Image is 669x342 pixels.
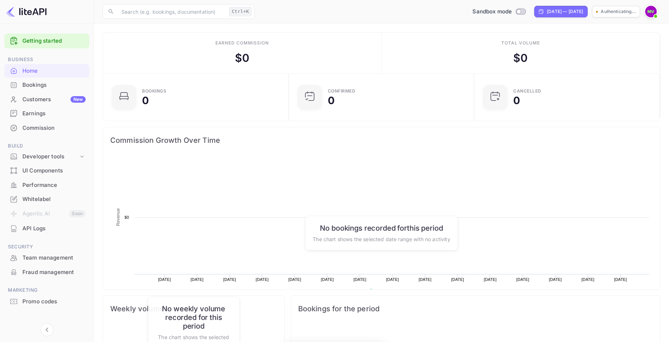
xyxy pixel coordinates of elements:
[4,150,89,163] div: Developer tools
[484,277,497,282] text: [DATE]
[313,223,450,232] h6: No bookings recorded for this period
[22,67,86,75] div: Home
[386,277,399,282] text: [DATE]
[501,40,540,46] div: Total volume
[4,243,89,251] span: Security
[22,124,86,132] div: Commission
[158,277,171,282] text: [DATE]
[4,107,89,121] div: Earnings
[288,277,301,282] text: [DATE]
[4,121,89,134] a: Commission
[142,95,149,106] div: 0
[645,6,657,17] img: Michael Vogt
[614,277,627,282] text: [DATE]
[70,96,86,103] div: New
[4,286,89,294] span: Marketing
[601,8,636,15] p: Authenticating...
[513,95,520,106] div: 0
[4,178,89,192] a: Performance
[142,89,166,93] div: Bookings
[22,81,86,89] div: Bookings
[116,208,121,226] text: Revenue
[549,277,562,282] text: [DATE]
[534,6,588,17] div: Click to change the date range period
[4,295,89,309] div: Promo codes
[22,254,86,262] div: Team management
[22,110,86,118] div: Earnings
[4,56,89,64] span: Business
[4,34,89,48] div: Getting started
[215,40,269,46] div: Earned commission
[376,289,394,294] text: Revenue
[516,277,529,282] text: [DATE]
[22,195,86,204] div: Whitelabel
[22,181,86,189] div: Performance
[4,164,89,177] a: UI Components
[110,134,653,146] span: Commission Growth Over Time
[321,277,334,282] text: [DATE]
[4,64,89,78] div: Home
[4,121,89,135] div: Commission
[22,167,86,175] div: UI Components
[328,89,356,93] div: Confirmed
[472,8,512,16] span: Sandbox mode
[190,277,203,282] text: [DATE]
[328,95,335,106] div: 0
[256,277,269,282] text: [DATE]
[4,78,89,92] div: Bookings
[4,192,89,206] a: Whitelabel
[4,251,89,265] div: Team management
[124,215,129,219] text: $0
[4,142,89,150] span: Build
[4,222,89,236] div: API Logs
[229,7,252,16] div: Ctrl+K
[22,37,86,45] a: Getting started
[298,303,653,315] span: Bookings for the period
[513,50,528,66] div: $ 0
[22,268,86,277] div: Fraud management
[4,295,89,308] a: Promo codes
[419,277,432,282] text: [DATE]
[582,277,595,282] text: [DATE]
[223,277,236,282] text: [DATE]
[235,50,249,66] div: $ 0
[22,95,86,104] div: Customers
[22,225,86,233] div: API Logs
[155,304,232,330] h6: No weekly volume recorded for this period
[110,303,277,315] span: Weekly volume
[22,298,86,306] div: Promo codes
[4,64,89,77] a: Home
[22,153,78,161] div: Developer tools
[547,8,583,15] div: [DATE] — [DATE]
[4,164,89,178] div: UI Components
[4,178,89,192] div: Performance
[451,277,464,282] text: [DATE]
[4,93,89,106] a: CustomersNew
[4,251,89,264] a: Team management
[6,6,47,17] img: LiteAPI logo
[469,8,528,16] div: Switch to Production mode
[353,277,366,282] text: [DATE]
[4,78,89,91] a: Bookings
[4,107,89,120] a: Earnings
[513,89,541,93] div: CANCELLED
[4,265,89,279] a: Fraud management
[117,4,226,19] input: Search (e.g. bookings, documentation)
[4,222,89,235] a: API Logs
[40,323,53,336] button: Collapse navigation
[4,93,89,107] div: CustomersNew
[313,235,450,243] p: The chart shows the selected date range with no activity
